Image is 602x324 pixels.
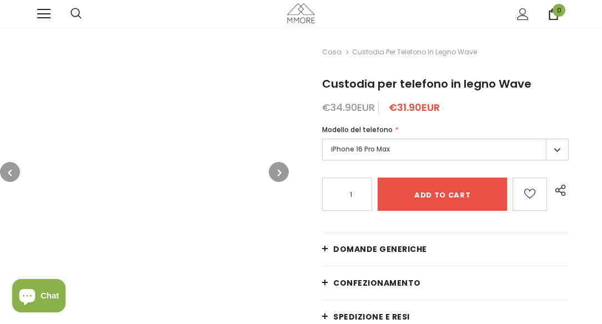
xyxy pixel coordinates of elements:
[322,232,569,266] a: Domande generiche
[287,3,315,23] img: Casi MMORE
[322,139,569,160] label: iPhone 16 Pro Max
[322,76,531,92] span: Custodia per telefono in legno Wave
[389,100,440,114] span: €31.90EUR
[553,4,565,17] span: 0
[322,45,342,59] a: Casa
[333,244,427,255] span: Domande generiche
[9,279,69,315] inbox-online-store-chat: Shopify online store chat
[352,45,477,59] span: Custodia per telefono in legno Wave
[322,125,393,134] span: Modello del telefono
[322,266,569,300] a: CONFEZIONAMENTO
[378,178,507,211] input: Add to cart
[548,8,559,20] a: 0
[322,100,375,114] span: €34.90EUR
